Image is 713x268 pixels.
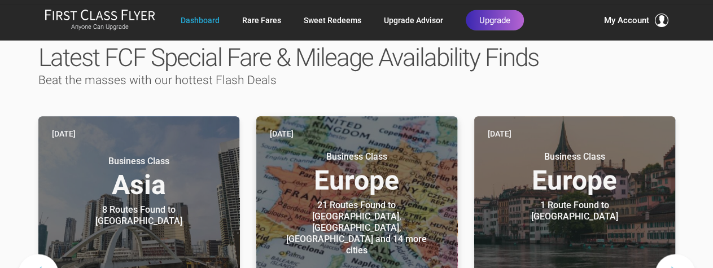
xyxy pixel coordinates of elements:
[304,10,361,30] a: Sweet Redeems
[45,9,155,21] img: First Class Flyer
[52,156,226,199] h3: Asia
[504,200,645,223] div: 1 Route Found to [GEOGRAPHIC_DATA]
[488,128,511,140] time: [DATE]
[286,152,427,163] small: Business Class
[68,205,209,227] div: 8 Routes Found to [GEOGRAPHIC_DATA]
[38,43,539,73] span: Latest FCF Special Fare & Mileage Availability Finds
[504,152,645,163] small: Business Class
[242,10,281,30] a: Rare Fares
[286,200,427,257] div: 21 Routes Found to [GEOGRAPHIC_DATA], [GEOGRAPHIC_DATA], [GEOGRAPHIC_DATA] and 14 more cities
[68,156,209,168] small: Business Class
[270,152,444,195] h3: Europe
[181,10,220,30] a: Dashboard
[38,74,277,87] span: Beat the masses with our hottest Flash Deals
[488,152,662,195] h3: Europe
[45,23,155,31] small: Anyone Can Upgrade
[45,9,155,32] a: First Class FlyerAnyone Can Upgrade
[604,14,649,27] span: My Account
[270,128,294,140] time: [DATE]
[466,10,524,30] a: Upgrade
[604,14,668,27] button: My Account
[384,10,443,30] a: Upgrade Advisor
[52,128,76,140] time: [DATE]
